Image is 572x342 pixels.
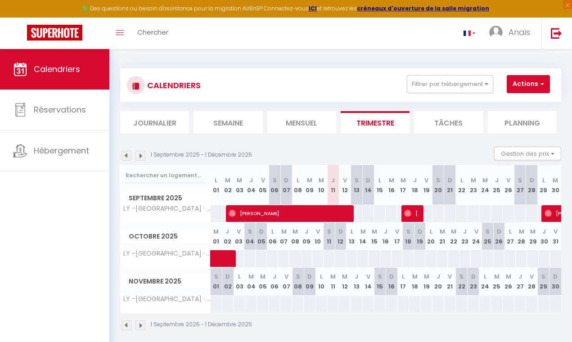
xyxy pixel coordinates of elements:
abbr: L [509,227,512,236]
th: 04 [245,268,257,295]
abbr: J [437,272,440,281]
abbr: L [351,227,353,236]
abbr: V [237,227,241,236]
th: 26 [503,165,514,205]
th: 07 [280,268,292,295]
abbr: L [460,176,463,184]
th: 04 [244,223,256,250]
img: logout [551,27,562,39]
th: 28 [516,223,527,250]
abbr: L [297,176,299,184]
abbr: J [384,227,387,236]
th: 09 [304,268,315,295]
abbr: D [497,227,501,236]
th: 22 [448,223,459,250]
th: 30 [539,223,550,250]
abbr: M [519,227,524,236]
abbr: M [530,227,536,236]
span: Hébergement [34,145,89,156]
abbr: M [372,227,377,236]
abbr: S [436,176,440,184]
th: 07 [280,165,292,205]
th: 10 [315,165,327,205]
abbr: M [260,272,266,281]
abbr: V [424,176,428,184]
a: créneaux d'ouverture de la salle migration [357,4,489,12]
li: Trimestre [341,111,410,133]
abbr: M [451,227,456,236]
abbr: D [389,272,394,281]
abbr: V [395,227,399,236]
th: 13 [351,268,362,295]
span: [PERSON_NAME] [404,205,419,222]
th: 16 [380,223,392,250]
th: 02 [222,268,234,295]
span: Réservations [34,104,86,115]
th: 28 [526,268,538,295]
abbr: M [471,176,476,184]
span: LY -[GEOGRAPHIC_DATA] · Studio [GEOGRAPHIC_DATA] [122,250,212,257]
abbr: L [542,176,545,184]
abbr: M [482,176,488,184]
abbr: D [553,272,558,281]
li: Tâches [414,111,483,133]
abbr: S [248,227,252,236]
abbr: M [213,227,219,236]
th: 03 [233,223,244,250]
abbr: M [237,176,242,184]
th: 12 [339,268,351,295]
th: 08 [292,268,304,295]
abbr: M [330,272,336,281]
abbr: V [261,176,265,184]
span: LY -[GEOGRAPHIC_DATA] · Studio [GEOGRAPHIC_DATA] [122,205,212,212]
th: 13 [346,223,357,250]
th: 26 [493,223,504,250]
input: Rechercher un logement... [126,167,205,184]
th: 17 [392,223,403,250]
th: 22 [456,268,468,295]
th: 30 [549,165,561,205]
button: Actions [507,75,550,93]
abbr: V [284,272,288,281]
abbr: V [343,176,347,184]
abbr: M [440,227,445,236]
th: 03 [234,165,245,205]
th: 18 [409,268,421,295]
p: 1 Septembre 2025 - 1 Décembre 2025 [151,151,252,159]
th: 19 [421,268,432,295]
th: 01 [211,268,222,295]
th: 27 [504,223,516,250]
th: 11 [327,268,339,295]
th: 31 [550,223,561,250]
abbr: M [319,176,324,184]
abbr: M [281,227,287,236]
th: 01 [211,165,222,205]
li: Planning [488,111,557,133]
th: 21 [444,268,456,295]
abbr: D [307,272,312,281]
abbr: L [484,272,486,281]
abbr: J [249,176,253,184]
abbr: M [494,272,500,281]
abbr: S [296,272,300,281]
th: 02 [222,165,234,205]
th: 09 [304,165,315,205]
th: 05 [257,165,269,205]
abbr: L [402,272,405,281]
abbr: V [316,227,320,236]
th: 06 [269,268,280,295]
span: LY -[GEOGRAPHIC_DATA] · Studio [GEOGRAPHIC_DATA] [122,296,212,302]
img: ... [489,26,503,39]
th: 15 [374,268,386,295]
th: 18 [403,223,414,250]
abbr: S [355,176,359,184]
abbr: J [305,227,308,236]
strong: ICI [309,4,317,12]
th: 14 [357,223,369,250]
th: 09 [301,223,312,250]
th: 04 [245,165,257,205]
a: ... Anais [482,18,541,49]
th: 21 [444,165,456,205]
th: 23 [468,268,479,295]
abbr: S [459,272,464,281]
